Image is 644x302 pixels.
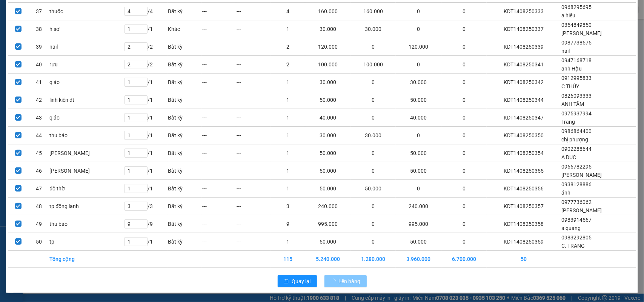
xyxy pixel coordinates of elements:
[124,162,168,180] td: / 1
[271,251,305,268] td: 115
[49,180,124,198] td: đô thờ
[202,20,236,38] td: ---
[561,146,592,152] span: 0902288644
[396,198,441,215] td: 240.000
[396,74,441,91] td: 30.000
[441,56,487,74] td: 0
[441,215,487,233] td: 0
[29,162,49,180] td: 46
[350,198,396,215] td: 0
[271,74,305,91] td: 1
[271,180,305,198] td: 1
[124,3,168,20] td: / 4
[271,127,305,144] td: 1
[124,127,168,144] td: / 1
[168,109,202,127] td: Bất kỳ
[305,91,350,109] td: 50.000
[487,3,561,20] td: KDT1408250333
[561,119,575,125] span: Trang
[168,180,202,198] td: Bất kỳ
[271,56,305,74] td: 2
[168,162,202,180] td: Bất kỳ
[29,127,49,144] td: 44
[168,91,202,109] td: Bất kỳ
[49,233,124,251] td: tp
[168,144,202,162] td: Bất kỳ
[202,162,236,180] td: ---
[49,91,124,109] td: linh kiên đt
[29,56,49,74] td: 40
[49,56,124,74] td: rưu
[71,28,315,37] li: Hotline: 02386655777, 02462925925, 0944789456
[487,127,561,144] td: KDT1408250350
[305,74,350,91] td: 30.000
[396,144,441,162] td: 50.000
[236,20,271,38] td: ---
[561,207,602,213] span: [PERSON_NAME]
[487,91,561,109] td: KDT1408250344
[202,198,236,215] td: ---
[292,277,311,285] span: Quay lại
[271,233,305,251] td: 1
[236,109,271,127] td: ---
[29,3,49,20] td: 37
[236,127,271,144] td: ---
[487,215,561,233] td: KDT1408250358
[305,144,350,162] td: 50.000
[124,215,168,233] td: / 9
[124,109,168,127] td: / 1
[441,20,487,38] td: 0
[441,91,487,109] td: 0
[561,110,592,117] span: 0975937994
[350,56,396,74] td: 100.000
[168,127,202,144] td: Bất kỳ
[305,198,350,215] td: 240.000
[29,38,49,56] td: 39
[561,101,584,107] span: ANH TÂM
[441,127,487,144] td: 0
[124,198,168,215] td: / 3
[305,127,350,144] td: 30.000
[396,91,441,109] td: 50.000
[350,109,396,127] td: 0
[441,109,487,127] td: 0
[441,180,487,198] td: 0
[561,181,592,187] span: 0938128886
[396,251,441,268] td: 3.960.000
[350,144,396,162] td: 0
[441,144,487,162] td: 0
[561,93,592,99] span: 0826093333
[561,83,579,89] span: C THỦY
[124,20,168,38] td: / 1
[49,162,124,180] td: [PERSON_NAME]
[202,74,236,91] td: ---
[29,215,49,233] td: 49
[396,180,441,198] td: 0
[9,55,122,67] b: GỬI : VP Khuất Duy Tiến
[350,91,396,109] td: 0
[49,198,124,215] td: tp đông lạnh
[441,233,487,251] td: 0
[9,9,47,47] img: logo.jpg
[278,275,317,287] button: rollbackQuay lại
[561,30,602,36] span: [PERSON_NAME]
[284,279,289,285] span: rollback
[271,3,305,20] td: 4
[396,233,441,251] td: 50.000
[305,215,350,233] td: 995.000
[49,74,124,91] td: q áo
[168,198,202,215] td: Bất kỳ
[236,91,271,109] td: ---
[236,38,271,56] td: ---
[396,215,441,233] td: 995.000
[396,162,441,180] td: 50.000
[271,198,305,215] td: 3
[350,74,396,91] td: 0
[29,109,49,127] td: 43
[202,109,236,127] td: ---
[202,144,236,162] td: ---
[168,233,202,251] td: Bất kỳ
[29,198,49,215] td: 48
[561,128,592,134] span: 0986864400
[487,109,561,127] td: KDT1408250347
